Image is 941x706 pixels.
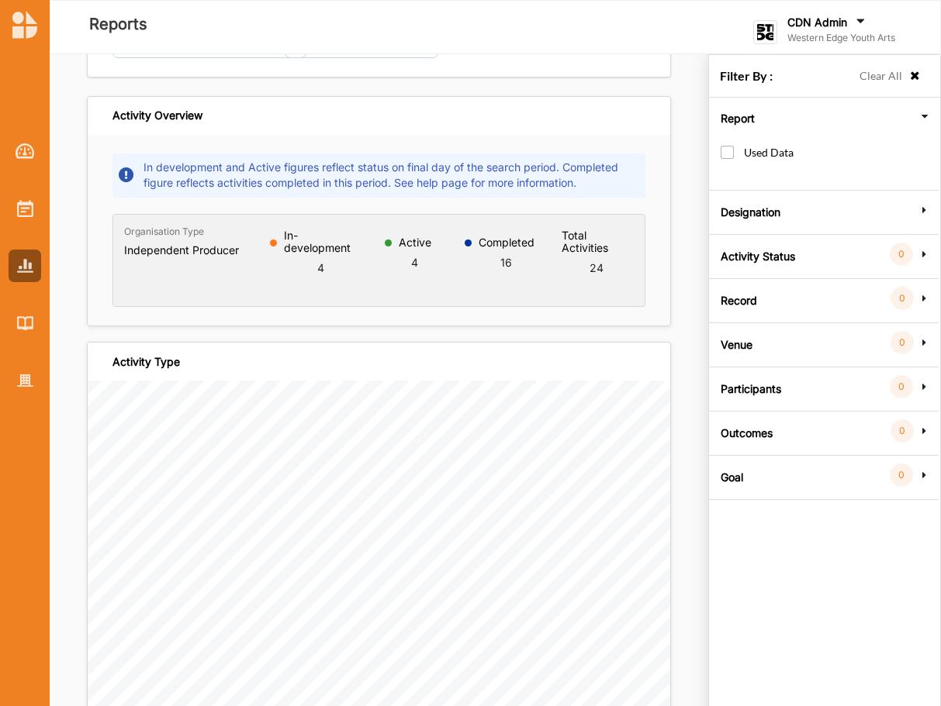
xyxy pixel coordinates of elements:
div: 0 [890,375,913,398]
div: 0 [891,419,914,443]
img: Library [17,316,33,329]
img: Organisation [17,374,33,387]
div: 4 [284,260,358,276]
label: Venue [721,319,752,366]
a: Reports [9,250,41,282]
label: Designation [721,187,780,233]
img: Dashboard [16,143,35,159]
div: Activity Overview [112,108,202,122]
label: Organisation Type [124,226,204,238]
div: 24 [562,260,631,276]
img: Reports [17,259,33,272]
a: Library [9,307,41,339]
h6: Independent Producer [124,243,239,257]
label: Record [721,275,757,322]
img: logo [753,20,777,44]
label: In-development [284,229,358,254]
a: Dashboard [9,135,41,167]
a: Organisation [9,364,41,397]
label: Total Activities [562,229,631,254]
label: Completed [479,236,535,249]
label: Goal [721,452,743,498]
label: Activity Status [721,231,795,277]
label: Western Edge Youth Arts [787,32,895,44]
label: Reports [89,12,147,37]
label: CDN Admin [787,15,847,29]
a: Activities [9,192,41,225]
div: 4 [399,254,431,270]
label: Outcomes [721,408,773,454]
div: 0 [891,287,914,310]
div: 16 [479,254,535,270]
img: Activities [17,200,33,217]
label: Active [399,236,431,249]
p: In development and Active figures reflect status on final day of the search period. Completed fig... [144,160,638,191]
label: Filter By : [720,67,773,84]
div: 0 [891,331,914,354]
img: logo [12,11,37,39]
label: Clear All [860,67,902,84]
div: Activity Type [112,355,180,369]
label: Participants [721,363,781,410]
label: Used Data [721,146,794,174]
div: 0 [890,243,913,266]
label: Report [721,93,755,139]
div: 0 [890,463,913,487]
